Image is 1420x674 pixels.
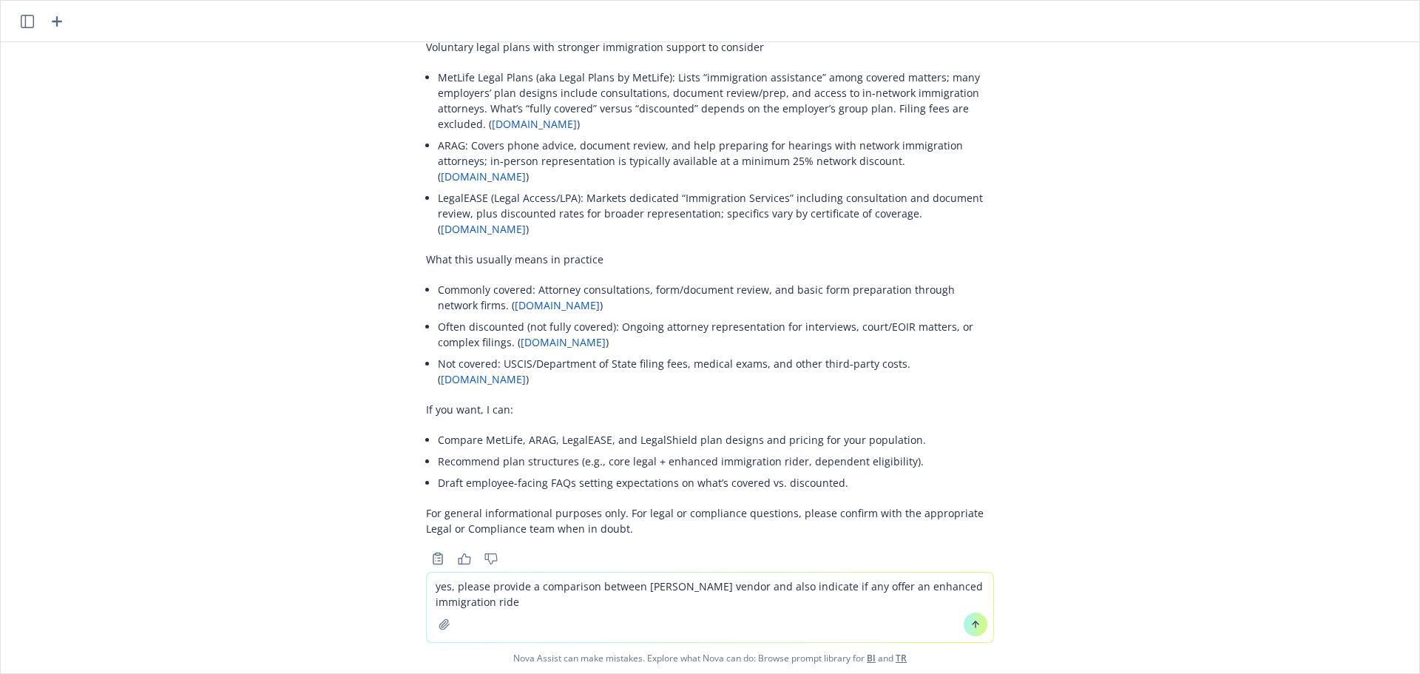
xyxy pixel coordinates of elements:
[867,652,876,664] a: BI
[441,169,526,183] a: [DOMAIN_NAME]
[438,187,994,240] li: LegalEASE (Legal Access/LPA): Markets dedicated “Immigration Services” including consultation and...
[515,298,600,312] a: [DOMAIN_NAME]
[426,252,994,267] p: What this usually means in practice
[438,135,994,187] li: ARAG: Covers phone advice, document review, and help preparing for hearings with network immigrat...
[438,353,994,390] li: Not covered: USCIS/Department of State filing fees, medical exams, and other third‑party costs. ( )
[438,429,994,451] li: Compare MetLife, ARAG, LegalEASE, and LegalShield plan designs and pricing for your population.
[441,372,526,386] a: [DOMAIN_NAME]
[426,402,994,417] p: If you want, I can:
[521,335,606,349] a: [DOMAIN_NAME]
[438,67,994,135] li: MetLife Legal Plans (aka Legal Plans by MetLife): Lists “immigration assistance” among covered ma...
[438,279,994,316] li: Commonly covered: Attorney consultations, form/document review, and basic form preparation throug...
[438,472,994,493] li: Draft employee-facing FAQs setting expectations on what’s covered vs. discounted.
[426,39,994,55] p: Voluntary legal plans with stronger immigration support to consider
[441,222,526,236] a: [DOMAIN_NAME]
[431,552,444,565] svg: Copy to clipboard
[427,573,993,642] textarea: yes, please provide a comparison between [PERSON_NAME] vendor and also indicate if any offer an e...
[492,117,577,131] a: [DOMAIN_NAME]
[896,652,907,664] a: TR
[426,505,994,536] p: For general informational purposes only. For legal or compliance questions, please confirm with t...
[7,643,1413,673] span: Nova Assist can make mistakes. Explore what Nova can do: Browse prompt library for and
[438,316,994,353] li: Often discounted (not fully covered): Ongoing attorney representation for interviews, court/EOIR ...
[479,548,503,569] button: Thumbs down
[438,451,994,472] li: Recommend plan structures (e.g., core legal + enhanced immigration rider, dependent eligibility).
